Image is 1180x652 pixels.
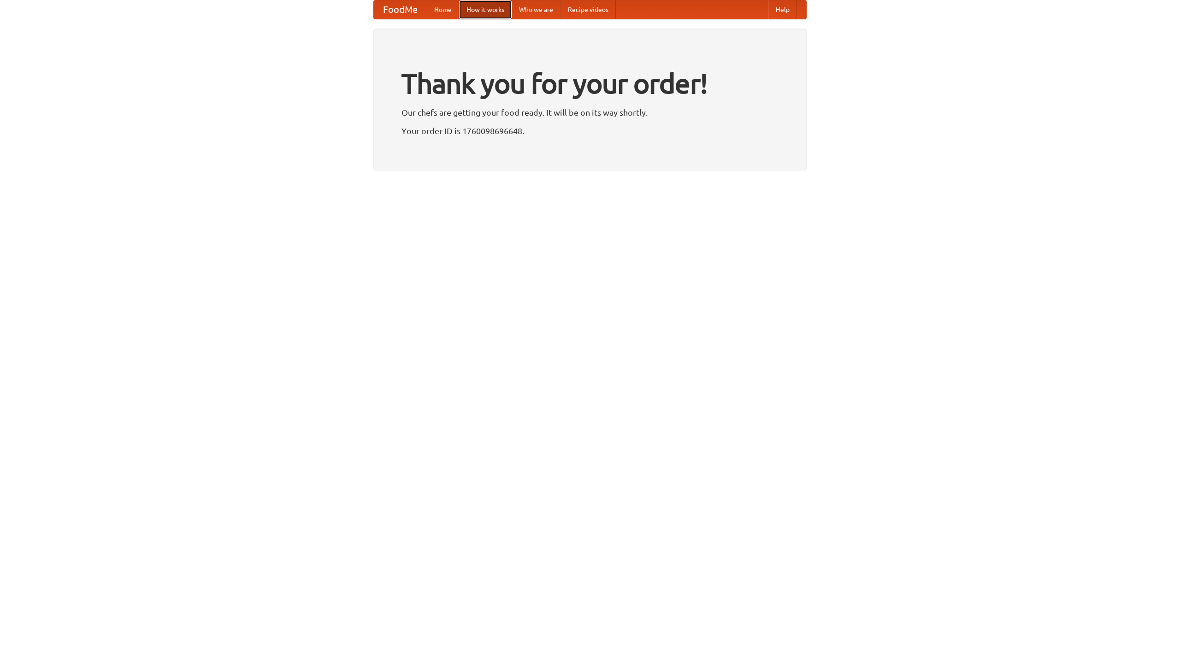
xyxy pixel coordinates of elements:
[401,61,779,106] h1: Thank you for your order!
[512,0,560,19] a: Who we are
[768,0,797,19] a: Help
[374,0,427,19] a: FoodMe
[560,0,616,19] a: Recipe videos
[427,0,459,19] a: Home
[401,124,779,138] p: Your order ID is 1760098696648.
[459,0,512,19] a: How it works
[401,106,779,119] p: Our chefs are getting your food ready. It will be on its way shortly.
